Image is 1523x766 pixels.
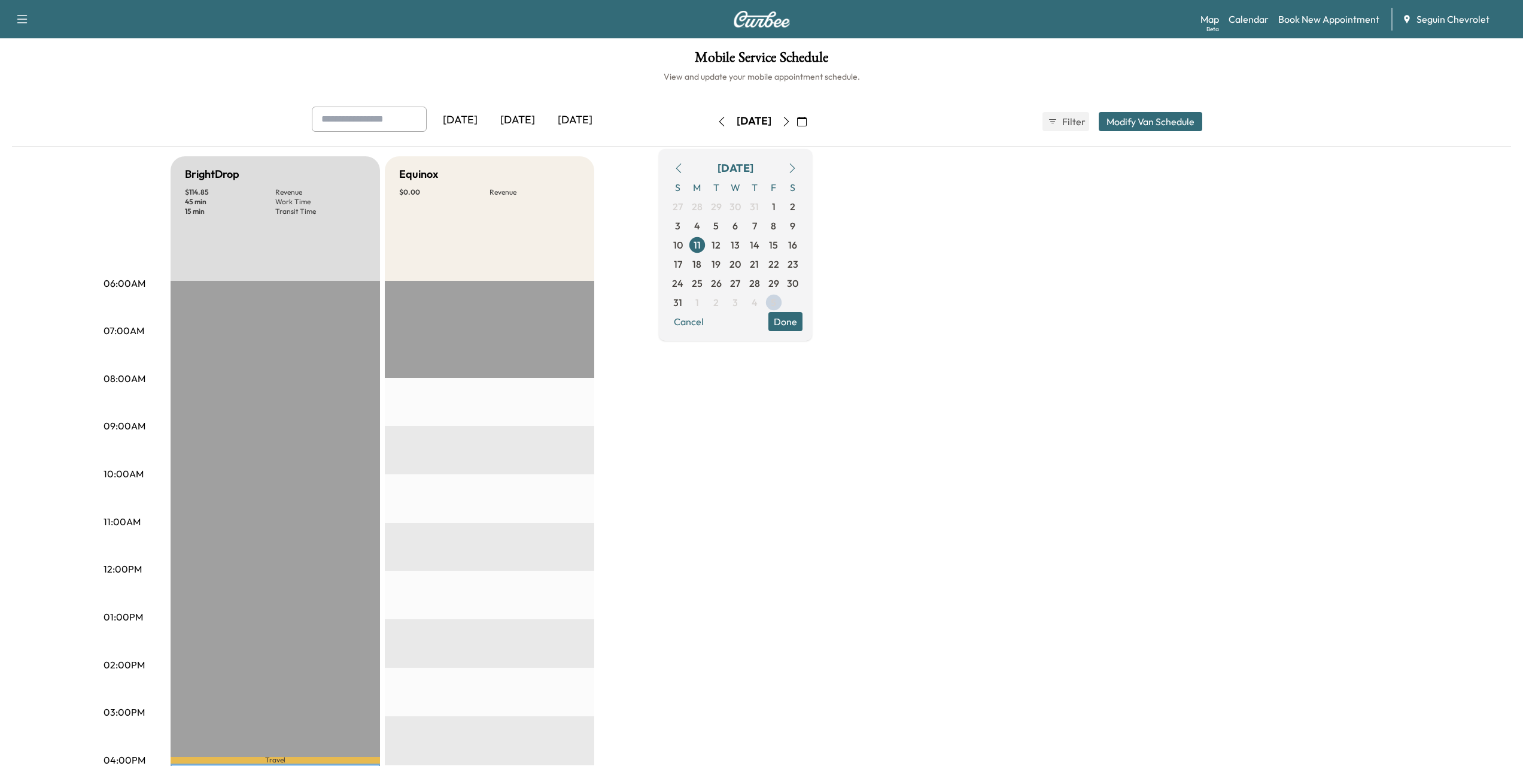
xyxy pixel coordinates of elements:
p: 07:00AM [104,323,144,338]
span: S [783,178,802,197]
button: Done [768,312,802,331]
p: $ 114.85 [185,187,275,197]
p: 15 min [185,207,275,216]
button: Filter [1042,112,1089,131]
span: 3 [732,295,738,310]
span: S [668,178,688,197]
a: MapBeta [1200,12,1219,26]
span: 23 [788,257,798,271]
a: Calendar [1229,12,1269,26]
p: 06:00AM [104,276,145,290]
span: 13 [731,238,740,252]
span: M [688,178,707,197]
p: Revenue [490,187,580,197]
span: 28 [692,199,703,214]
img: Curbee Logo [733,11,791,28]
button: Cancel [668,312,709,331]
span: 29 [711,199,722,214]
p: 10:00AM [104,467,144,481]
span: W [726,178,745,197]
div: Beta [1206,25,1219,34]
p: $ 0.00 [399,187,490,197]
span: 14 [750,238,759,252]
span: 12 [712,238,721,252]
span: 1 [695,295,699,310]
span: 28 [749,276,760,290]
div: [DATE] [737,114,771,129]
span: 2 [790,199,795,214]
span: Seguin Chevrolet [1416,12,1489,26]
span: 22 [768,257,779,271]
span: 7 [752,219,757,233]
span: 24 [672,276,683,290]
span: 4 [694,219,700,233]
p: 03:00PM [104,705,145,719]
span: 19 [712,257,721,271]
span: 21 [750,257,759,271]
span: 30 [787,276,798,290]
p: 01:00PM [104,610,143,624]
h6: View and update your mobile appointment schedule. [12,71,1511,83]
span: F [764,178,783,197]
span: 6 [732,219,738,233]
div: [DATE] [546,107,604,134]
h5: BrightDrop [185,166,239,183]
span: 20 [729,257,741,271]
span: T [707,178,726,197]
p: 12:00PM [104,562,142,576]
p: Work Time [275,197,366,207]
span: 15 [769,238,778,252]
p: Revenue [275,187,366,197]
span: 25 [692,276,703,290]
button: Modify Van Schedule [1099,112,1202,131]
span: Filter [1062,114,1084,129]
p: Travel [171,757,380,764]
div: [DATE] [718,160,753,177]
a: Book New Appointment [1278,12,1379,26]
span: 2 [713,295,719,310]
span: 8 [771,219,776,233]
h5: Equinox [399,166,438,183]
span: 30 [729,199,741,214]
span: 27 [673,199,683,214]
span: 27 [730,276,740,290]
span: 31 [673,295,682,310]
div: [DATE] [489,107,546,134]
span: 29 [768,276,779,290]
p: 02:00PM [104,658,145,672]
span: 17 [674,257,682,271]
p: Transit Time [275,207,366,216]
span: 31 [750,199,759,214]
span: 11 [694,238,701,252]
span: 18 [692,257,701,271]
p: 08:00AM [104,371,145,386]
p: 09:00AM [104,419,145,433]
span: 10 [673,238,683,252]
span: 5 [771,295,776,310]
p: 45 min [185,197,275,207]
span: 16 [788,238,797,252]
span: 26 [711,276,722,290]
span: 1 [772,199,776,214]
h1: Mobile Service Schedule [12,50,1511,71]
span: T [745,178,764,197]
span: 9 [790,219,795,233]
span: 5 [713,219,719,233]
span: 4 [752,295,758,310]
span: 3 [675,219,680,233]
p: 11:00AM [104,514,141,529]
div: [DATE] [431,107,489,134]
